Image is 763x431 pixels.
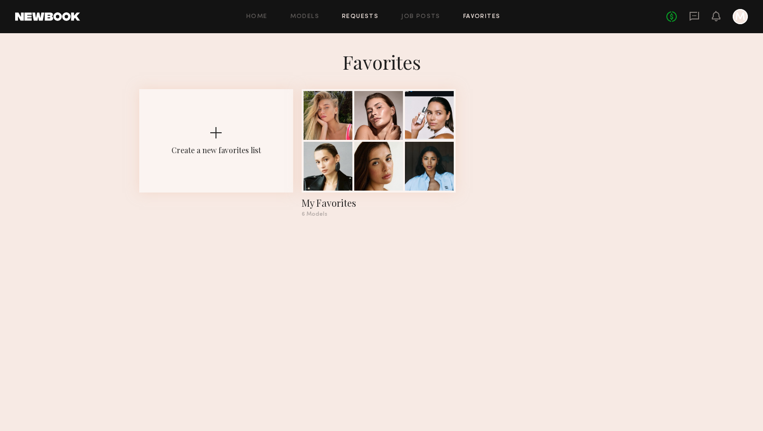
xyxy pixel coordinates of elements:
[342,14,378,20] a: Requests
[463,14,501,20] a: Favorites
[302,89,456,217] a: My Favorites6 Models
[171,145,261,155] div: Create a new favorites list
[139,89,293,225] button: Create a new favorites list
[302,196,456,210] div: My Favorites
[302,211,456,217] div: 6 Models
[246,14,268,20] a: Home
[290,14,319,20] a: Models
[733,9,748,24] a: M
[401,14,440,20] a: Job Posts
